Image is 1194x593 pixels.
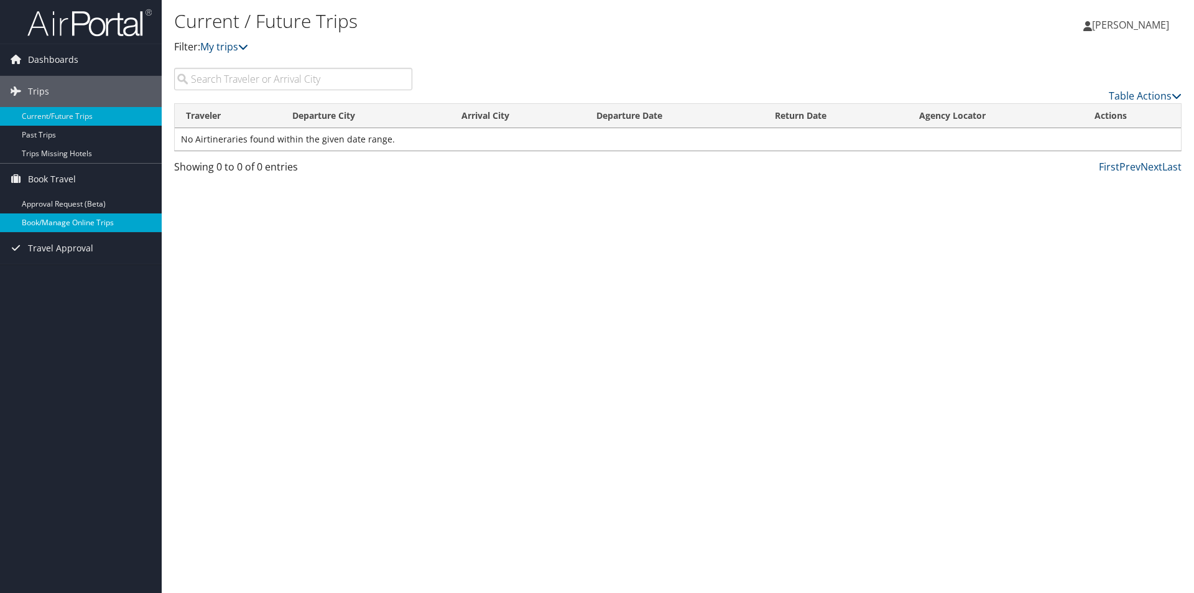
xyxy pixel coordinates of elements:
span: Book Travel [28,164,76,195]
a: Last [1162,160,1182,174]
img: airportal-logo.png [27,8,152,37]
th: Return Date: activate to sort column ascending [764,104,908,128]
span: [PERSON_NAME] [1092,18,1169,32]
a: Table Actions [1109,89,1182,103]
a: My trips [200,40,248,54]
td: No Airtineraries found within the given date range. [175,128,1181,151]
span: Travel Approval [28,233,93,264]
input: Search Traveler or Arrival City [174,68,412,90]
a: First [1099,160,1119,174]
th: Traveler: activate to sort column ascending [175,104,281,128]
th: Actions [1083,104,1181,128]
div: Showing 0 to 0 of 0 entries [174,159,412,180]
th: Agency Locator: activate to sort column ascending [908,104,1083,128]
span: Dashboards [28,44,78,75]
th: Arrival City: activate to sort column ascending [450,104,585,128]
a: Next [1141,160,1162,174]
a: Prev [1119,160,1141,174]
a: [PERSON_NAME] [1083,6,1182,44]
p: Filter: [174,39,846,55]
span: Trips [28,76,49,107]
th: Departure Date: activate to sort column descending [585,104,764,128]
th: Departure City: activate to sort column ascending [281,104,450,128]
h1: Current / Future Trips [174,8,846,34]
